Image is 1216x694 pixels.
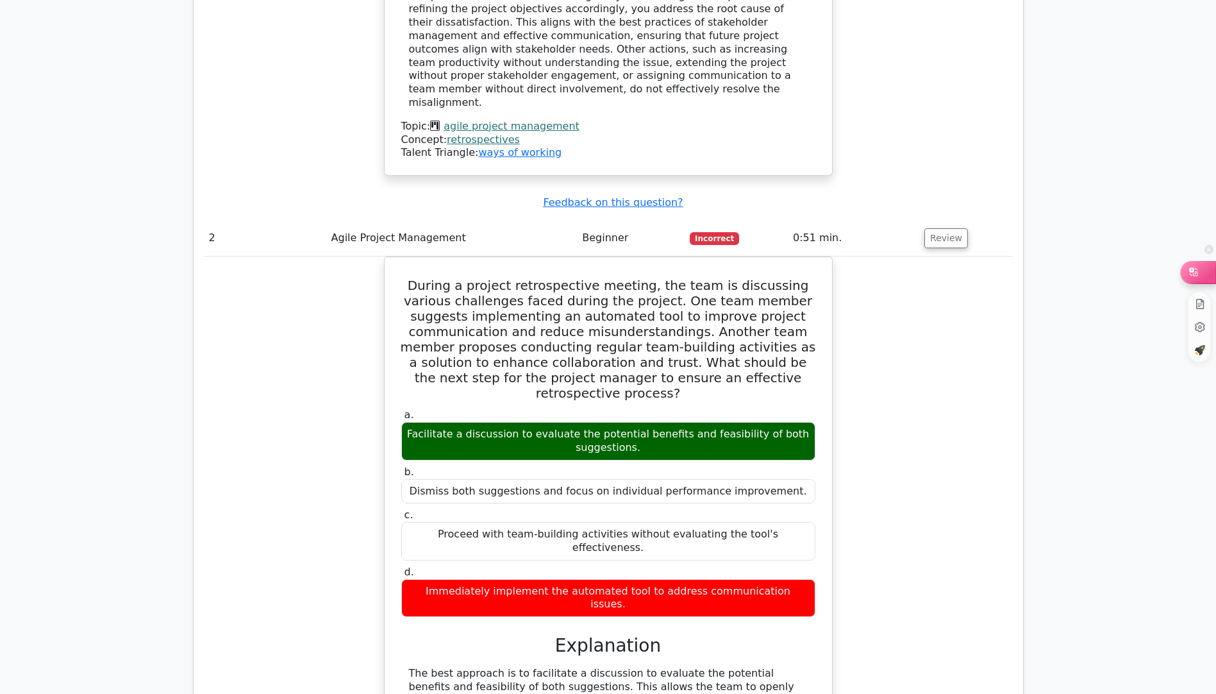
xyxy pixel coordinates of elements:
div: Facilitate a discussion to evaluate the potential benefits and feasibility of both suggestions. [401,422,815,461]
h5: During a project retrospective meeting, the team is discussing various challenges faced during th... [400,278,817,401]
a: retrospectives [447,133,520,146]
span: Incorrect [690,232,739,245]
h3: Explanation [409,635,808,657]
span: a. [404,409,414,421]
td: 2 [204,220,326,257]
div: Proceed with team-building activities without evaluating the tool's effectiveness. [401,522,815,561]
div: Immediately implement the automated tool to address communication issues. [401,579,815,618]
td: Beginner [577,220,685,257]
span: b. [404,466,414,478]
span: d. [404,566,414,578]
button: Review [924,228,968,248]
a: agile project management [444,120,579,132]
td: Agile Project Management [326,220,578,257]
td: 0:51 min. [788,220,919,257]
div: Dismiss both suggestions and focus on individual performance improvement. [401,479,815,504]
span: c. [404,509,413,521]
div: Concept: [401,133,815,147]
a: Feedback on this question? [543,196,683,208]
div: Talent Triangle: [401,120,815,160]
a: ways of working [478,146,562,158]
div: Topic: [401,120,815,133]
